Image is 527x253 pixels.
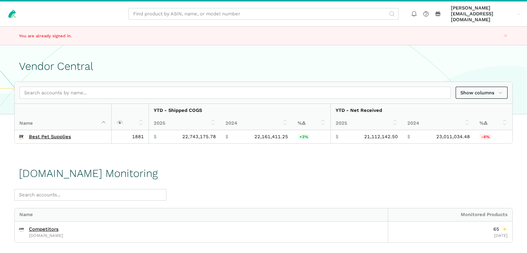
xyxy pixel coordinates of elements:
a: [PERSON_NAME][EMAIL_ADDRESS][DOMAIN_NAME] [449,4,523,24]
span: 22,161,411.25 [254,134,288,140]
th: 2025: activate to sort column ascending [330,117,403,130]
h1: Vendor Central [19,60,508,72]
input: Find product by ASIN, name, or model number [128,8,399,20]
span: 22,743,175.78 [182,134,216,140]
div: Monitored Products [388,208,512,222]
p: You are already signed in. [19,33,186,39]
span: $ [336,134,339,140]
span: -8% [479,134,492,140]
th: 2025: activate to sort column ascending [149,117,221,130]
th: %Δ: activate to sort column ascending [475,117,512,130]
th: %Δ: activate to sort column ascending [293,117,330,130]
a: Show columns [456,87,508,99]
input: Search accounts... [14,189,167,201]
h1: [DOMAIN_NAME] Monitoring [19,167,158,180]
button: Close [501,31,510,40]
td: 1881 [111,130,149,143]
th: Name : activate to sort column descending [15,104,111,130]
div: 65 [493,226,508,232]
span: [DOMAIN_NAME] [29,234,63,238]
div: Name [15,208,388,222]
input: Search accounts by name... [19,87,451,99]
span: 23,011,034.48 [436,134,470,140]
td: -8.25% [475,130,512,143]
a: Best Pet Supplies [29,134,71,140]
th: 2024: activate to sort column ascending [221,117,293,130]
span: $ [225,134,228,140]
td: 2.63% [293,130,330,143]
strong: YTD - Shipped COGS [154,107,202,113]
span: Show columns [460,89,503,97]
span: $ [407,134,410,140]
strong: YTD - Net Received [336,107,382,113]
a: Competitors [29,226,59,232]
span: 21,112,142.50 [364,134,398,140]
span: +3% [298,134,310,140]
th: 2024: activate to sort column ascending [403,117,475,130]
span: [PERSON_NAME][EMAIL_ADDRESS][DOMAIN_NAME] [451,5,515,23]
span: [DATE] [494,233,508,238]
span: $ [154,134,157,140]
th: : activate to sort column ascending [111,104,149,130]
